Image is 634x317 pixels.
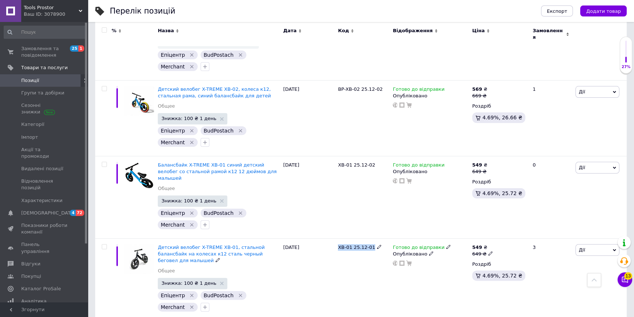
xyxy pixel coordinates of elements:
[21,241,68,254] span: Панель управління
[541,5,573,16] button: Експорт
[124,162,154,191] img: Балансбайк X-TREME XB-01 синий детский велобег со стальной рамой к12 12 дюймов для малышей
[158,268,175,274] a: Общее
[472,261,526,268] div: Роздріб
[112,27,116,34] span: %
[547,8,567,14] span: Експорт
[533,27,564,41] span: Замовлення
[624,272,632,280] span: 13
[161,281,216,286] span: Знижка: 100 ₴ 1 день
[472,168,487,175] div: 649 ₴
[161,116,216,121] span: Знижка: 100 ₴ 1 день
[189,304,195,310] svg: Видалити мітку
[161,64,185,70] span: Merchant
[21,77,39,84] span: Позиції
[204,210,234,216] span: BudPostach
[21,286,61,292] span: Каталог ProSale
[393,168,469,175] div: Опубліковано
[158,245,265,263] a: Детский велобег X-TREME XB-01, стальной балансбайк на колесах к12 сталь черный беговел для малышей
[472,86,482,92] b: 569
[204,52,234,58] span: BudPostach
[158,103,175,109] a: Общее
[472,244,493,251] div: ₴
[579,165,585,170] span: Дії
[161,52,185,58] span: Епіцентр
[70,210,76,216] span: 4
[124,86,154,116] img: Детский велобег X-TREME XB-02, колеса к12, стальная рама, синий балансбайк для детей
[161,128,185,134] span: Епіцентр
[76,210,84,216] span: 72
[21,298,46,305] span: Аналітика
[21,45,68,59] span: Замовлення та повідомлення
[338,245,375,250] span: XB-01 25.12-01
[158,185,175,192] a: Общее
[161,304,185,310] span: Merchant
[586,8,621,14] span: Додати товар
[78,45,84,52] span: 1
[21,222,68,235] span: Показники роботи компанії
[124,244,154,274] img: Детский велобег X-TREME XB-01, стальной балансбайк на колесах к12 сталь черный беговел для малышей
[393,251,469,257] div: Опубліковано
[189,52,195,58] svg: Видалити мітку
[281,156,336,238] div: [DATE]
[472,251,493,257] div: 649 ₴
[161,210,185,216] span: Епіцентр
[472,103,526,109] div: Роздріб
[472,86,487,93] div: ₴
[158,86,271,98] a: Детский велобег X-TREME XB-02, колеса к12, стальная рама, синий балансбайк для детей
[338,86,383,92] span: BP-XB-02 25.12-02
[204,292,234,298] span: BudPostach
[281,80,336,156] div: [DATE]
[393,245,444,252] span: Готово до відправки
[472,245,482,250] b: 549
[110,7,175,15] div: Перелік позицій
[189,210,195,216] svg: Видалити мітку
[21,134,38,141] span: Імпорт
[158,27,174,34] span: Назва
[482,190,522,196] span: 4.69%, 25.72 ₴
[21,165,63,172] span: Видалені позиції
[4,26,86,39] input: Пошук
[472,162,487,168] div: ₴
[21,261,40,267] span: Відгуки
[21,273,41,280] span: Покупці
[21,146,68,160] span: Акції та промокоди
[21,197,63,204] span: Характеристики
[620,64,632,70] div: 27%
[338,162,375,168] span: XB-01 25.12-02
[472,179,526,185] div: Роздріб
[393,93,469,99] div: Опубліковано
[161,292,185,298] span: Епіцентр
[393,86,444,94] span: Готово до відправки
[579,247,585,253] span: Дії
[528,156,574,238] div: 0
[189,139,195,145] svg: Видалити мітку
[482,115,522,120] span: 4.69%, 26.66 ₴
[21,210,75,216] span: [DEMOGRAPHIC_DATA]
[338,27,349,34] span: Код
[580,5,627,16] button: Додати товар
[21,90,64,96] span: Групи та добірки
[472,162,482,168] b: 549
[204,128,234,134] span: BudPostach
[158,162,277,181] span: Балансбайк X-TREME XB-01 синий детский велобег со стальной рамой к12 12 дюймов для малышей
[24,4,79,11] span: Tools Prostor
[70,45,78,52] span: 25
[189,222,195,228] svg: Видалити мітку
[579,89,585,94] span: Дії
[24,11,88,18] div: Ваш ID: 3078900
[21,102,68,115] span: Сезонні знижки
[528,80,574,156] div: 1
[238,292,243,298] svg: Видалити мітку
[189,64,195,70] svg: Видалити мітку
[161,198,216,203] span: Знижка: 100 ₴ 1 день
[21,121,44,128] span: Категорії
[189,128,195,134] svg: Видалити мітку
[472,93,487,99] div: 669 ₴
[161,222,185,228] span: Merchant
[238,128,243,134] svg: Видалити мітку
[393,162,444,170] span: Готово до відправки
[472,27,485,34] span: Ціна
[189,292,195,298] svg: Видалити мітку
